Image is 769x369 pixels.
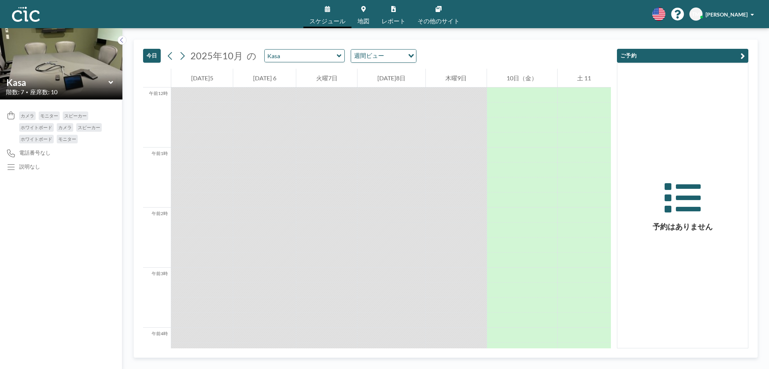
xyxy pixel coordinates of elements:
[21,125,52,130] font: ホワイトボード
[445,74,467,81] font: 木曜9日
[12,7,40,22] img: 組織ロゴ
[152,331,168,336] font: 午前4時
[21,113,34,119] font: カメラ
[190,50,243,61] font: 2025年10月
[30,88,57,95] font: 座席数: 10
[64,113,87,119] font: スピーカー
[247,50,256,61] font: の
[265,50,337,62] input: カサ
[152,271,168,276] font: 午前3時
[357,17,369,24] font: 地図
[78,125,100,130] font: スピーカー
[149,90,168,96] font: 午前12時
[706,11,748,18] font: [PERSON_NAME]
[21,136,52,142] font: ホワイトボード
[19,149,51,156] font: 電話番号なし
[381,17,406,24] font: レポート
[620,52,636,59] font: ご予約
[152,211,168,216] font: 午前2時
[58,136,76,142] font: モニター
[386,51,404,61] input: オプションを検索
[152,151,168,156] font: 午前1時
[253,74,276,81] font: [DATE] 6
[617,49,748,63] button: ご予約
[577,74,591,81] font: 土 11
[146,52,157,59] font: 今日
[377,74,406,81] font: [DATE]8日
[19,163,40,170] font: 説明なし
[58,125,72,130] font: カメラ
[418,17,460,24] font: その他のサイト
[40,113,58,119] font: モニター
[309,17,345,24] font: スケジュール
[316,74,338,81] font: 火曜7日
[191,74,213,81] font: [DATE]5
[6,88,24,95] font: 階数: 7
[351,50,416,62] div: オプションを検索
[143,49,161,63] button: 今日
[507,74,537,81] font: 10日（金）
[653,222,713,231] font: 予約はありません
[6,77,109,88] input: カサ
[692,11,700,17] font: TM
[26,90,28,94] font: •
[354,52,384,59] font: 週間ビュー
